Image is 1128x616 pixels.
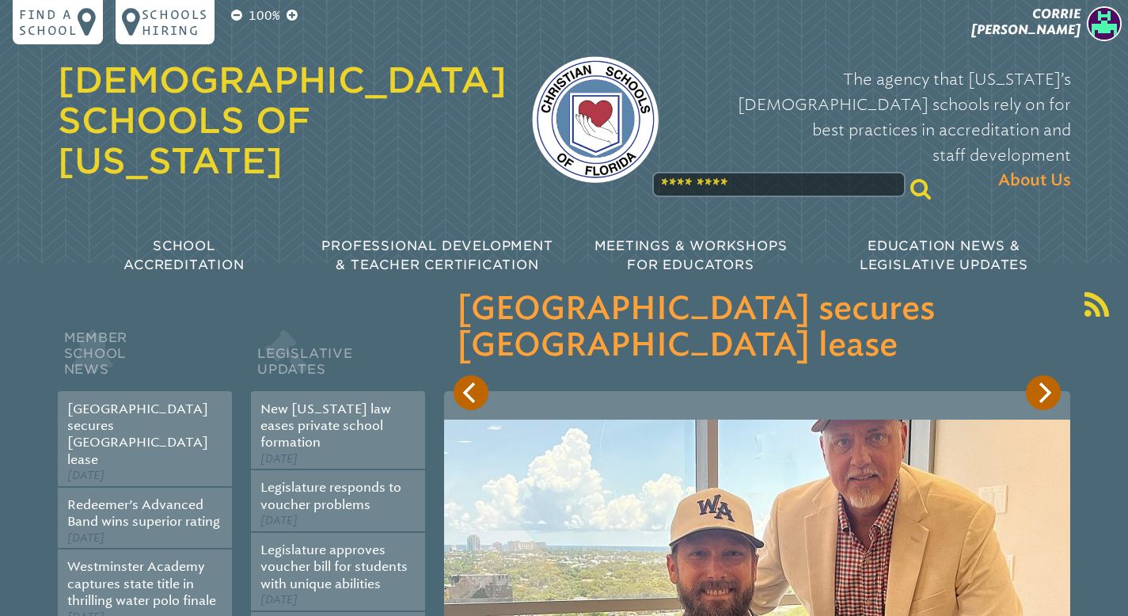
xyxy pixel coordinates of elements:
[67,469,104,482] span: [DATE]
[1087,6,1122,41] img: 253dc592865ca17928adfc0365f9039f
[998,168,1071,193] span: About Us
[123,238,244,272] span: School Accreditation
[58,59,507,181] a: [DEMOGRAPHIC_DATA] Schools of [US_STATE]
[260,401,391,451] a: New [US_STATE] law eases private school formation
[1026,375,1061,410] button: Next
[860,238,1028,272] span: Education News & Legislative Updates
[971,6,1081,37] span: Corrie [PERSON_NAME]
[67,401,208,467] a: [GEOGRAPHIC_DATA] secures [GEOGRAPHIC_DATA] lease
[454,375,488,410] button: Previous
[260,514,298,527] span: [DATE]
[67,531,104,545] span: [DATE]
[251,326,425,391] h2: Legislative Updates
[142,6,208,38] p: Schools Hiring
[457,291,1058,364] h3: [GEOGRAPHIC_DATA] secures [GEOGRAPHIC_DATA] lease
[19,6,78,38] p: Find a school
[260,542,408,591] a: Legislature approves voucher bill for students with unique abilities
[67,497,220,529] a: Redeemer’s Advanced Band wins superior rating
[245,6,283,25] p: 100%
[260,480,401,511] a: Legislature responds to voucher problems
[58,326,232,391] h2: Member School News
[260,593,298,606] span: [DATE]
[684,67,1071,193] p: The agency that [US_STATE]’s [DEMOGRAPHIC_DATA] schools rely on for best practices in accreditati...
[67,559,216,608] a: Westminster Academy captures state title in thrilling water polo finale
[321,238,553,272] span: Professional Development & Teacher Certification
[594,238,788,272] span: Meetings & Workshops for Educators
[532,56,659,183] img: csf-logo-web-colors.png
[260,452,298,466] span: [DATE]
